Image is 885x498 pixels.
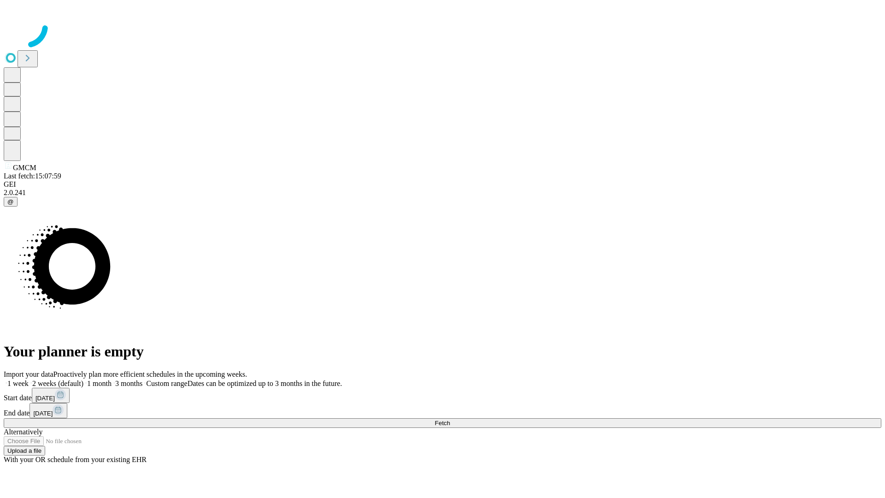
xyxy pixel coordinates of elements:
[4,343,881,360] h1: Your planner is empty
[4,189,881,197] div: 2.0.241
[7,198,14,205] span: @
[32,379,83,387] span: 2 weeks (default)
[435,420,450,427] span: Fetch
[33,410,53,417] span: [DATE]
[188,379,342,387] span: Dates can be optimized up to 3 months in the future.
[4,446,45,456] button: Upload a file
[4,428,42,436] span: Alternatively
[7,379,29,387] span: 1 week
[4,403,881,418] div: End date
[146,379,187,387] span: Custom range
[32,388,70,403] button: [DATE]
[4,197,18,207] button: @
[4,172,61,180] span: Last fetch: 15:07:59
[115,379,142,387] span: 3 months
[4,180,881,189] div: GEI
[4,418,881,428] button: Fetch
[35,395,55,402] span: [DATE]
[4,456,147,463] span: With your OR schedule from your existing EHR
[53,370,247,378] span: Proactively plan more efficient schedules in the upcoming weeks.
[13,164,36,172] span: GMCM
[29,403,67,418] button: [DATE]
[4,388,881,403] div: Start date
[4,370,53,378] span: Import your data
[87,379,112,387] span: 1 month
